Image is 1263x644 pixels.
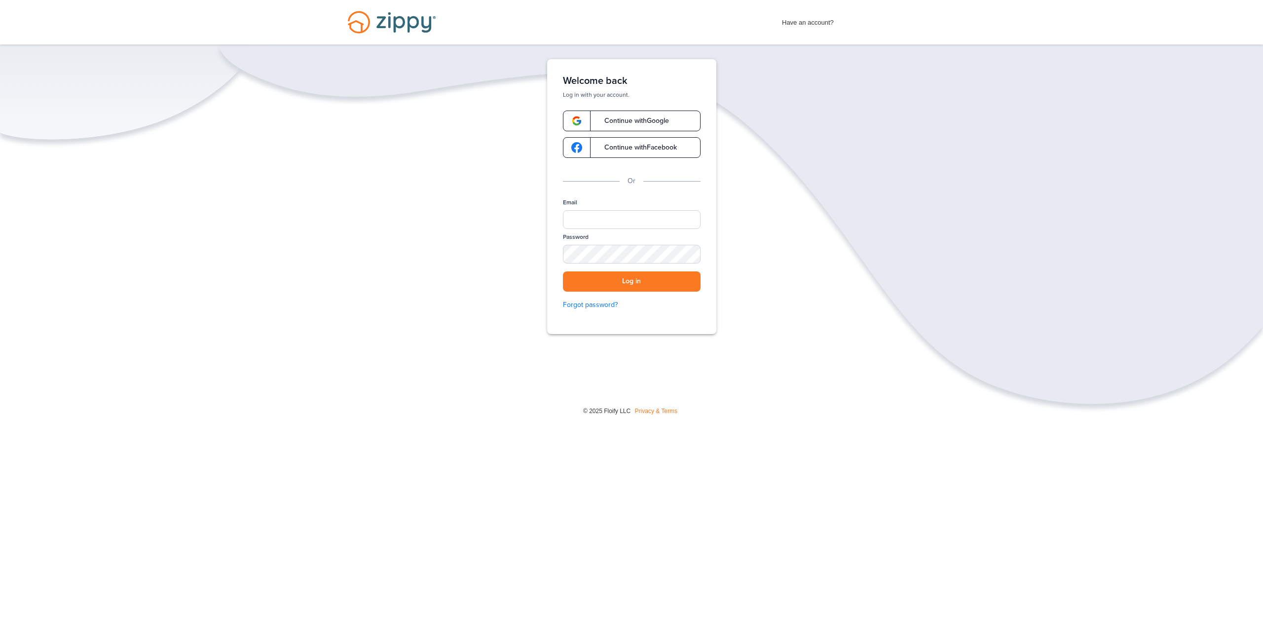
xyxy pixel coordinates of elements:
[583,408,631,415] span: © 2025 Floify LLC
[594,144,677,151] span: Continue with Facebook
[563,111,701,131] a: google-logoContinue withGoogle
[628,176,635,187] p: Or
[594,117,669,124] span: Continue with Google
[563,75,701,87] h1: Welcome back
[563,245,701,264] input: Password
[563,271,701,292] button: Log in
[563,198,577,207] label: Email
[563,91,701,99] p: Log in with your account.
[563,300,701,310] a: Forgot password?
[563,137,701,158] a: google-logoContinue withFacebook
[563,233,589,241] label: Password
[635,408,677,415] a: Privacy & Terms
[563,210,701,229] input: Email
[571,115,582,126] img: google-logo
[571,142,582,153] img: google-logo
[782,12,834,28] span: Have an account?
